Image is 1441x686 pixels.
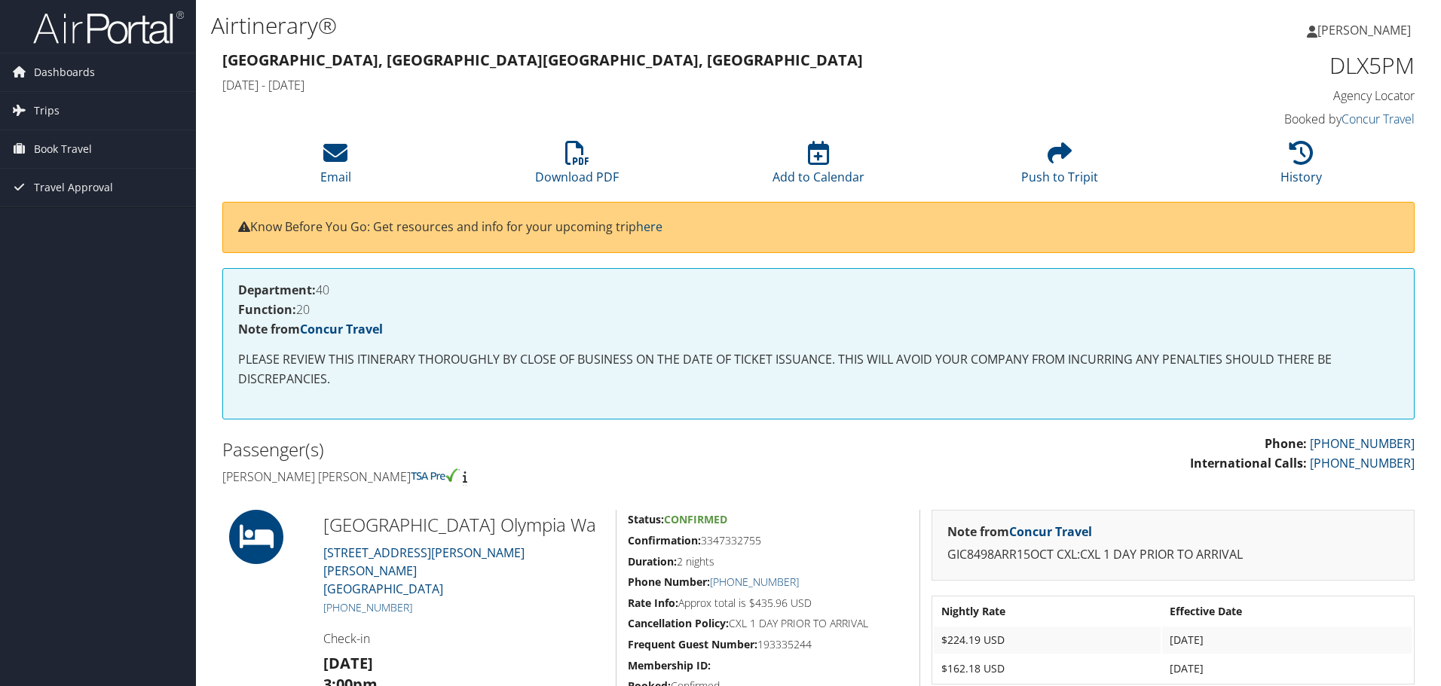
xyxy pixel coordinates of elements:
a: Concur Travel [300,321,383,337]
strong: Frequent Guest Number: [628,637,757,651]
span: Confirmed [664,512,727,526]
a: [PHONE_NUMBER] [710,575,799,589]
h1: Airtinerary® [211,10,1021,41]
th: Nightly Rate [934,598,1161,625]
a: [PERSON_NAME] [1307,8,1426,53]
h4: Check-in [323,630,604,647]
span: Book Travel [34,130,92,168]
h1: DLX5PM [1134,50,1415,81]
strong: Confirmation: [628,533,701,547]
h5: 3347332755 [628,533,908,548]
a: [STREET_ADDRESS][PERSON_NAME][PERSON_NAME][GEOGRAPHIC_DATA] [323,544,525,597]
strong: Cancellation Policy: [628,616,729,630]
a: Download PDF [535,149,619,185]
a: [PHONE_NUMBER] [1310,435,1415,452]
strong: Membership ID: [628,658,711,672]
span: [PERSON_NAME] [1317,22,1411,38]
span: Trips [34,92,60,130]
h4: [DATE] - [DATE] [222,77,1111,93]
h2: Passenger(s) [222,437,807,462]
h5: Approx total is $435.96 USD [628,596,908,611]
td: [DATE] [1162,655,1412,682]
a: Add to Calendar [773,149,864,185]
strong: Phone: [1265,435,1307,452]
p: GIC8498ARR15OCT CXL:CXL 1 DAY PRIOR TO ARRIVAL [947,545,1399,565]
strong: Duration: [628,554,677,569]
strong: Note from [947,523,1092,540]
a: Concur Travel [1342,111,1415,127]
h4: [PERSON_NAME] [PERSON_NAME] [222,468,807,485]
a: here [636,218,662,235]
h5: 193335244 [628,637,908,652]
img: airportal-logo.png [33,10,184,45]
span: Dashboards [34,53,95,91]
strong: Department: [238,282,316,298]
p: Know Before You Go: Get resources and info for your upcoming trip [238,218,1399,237]
strong: International Calls: [1190,455,1307,471]
strong: Rate Info: [628,596,678,610]
strong: Status: [628,512,664,526]
strong: Function: [238,301,296,318]
strong: Phone Number: [628,575,710,589]
strong: Note from [238,321,383,337]
a: [PHONE_NUMBER] [1310,455,1415,471]
a: Concur Travel [1009,523,1092,540]
h5: 2 nights [628,554,908,569]
a: [PHONE_NUMBER] [323,600,412,614]
a: Email [320,149,351,185]
strong: [GEOGRAPHIC_DATA], [GEOGRAPHIC_DATA] [GEOGRAPHIC_DATA], [GEOGRAPHIC_DATA] [222,50,863,70]
a: History [1280,149,1322,185]
td: $162.18 USD [934,655,1161,682]
h5: CXL 1 DAY PRIOR TO ARRIVAL [628,616,908,631]
td: [DATE] [1162,627,1412,654]
td: $224.19 USD [934,627,1161,654]
h2: [GEOGRAPHIC_DATA] Olympia Wa [323,512,604,538]
h4: Agency Locator [1134,87,1415,104]
strong: [DATE] [323,653,373,673]
img: tsa-precheck.png [411,468,460,482]
h4: 20 [238,303,1399,316]
a: Push to Tripit [1021,149,1098,185]
p: PLEASE REVIEW THIS ITINERARY THOROUGHLY BY CLOSE OF BUSINESS ON THE DATE OF TICKET ISSUANCE. THIS... [238,350,1399,389]
h4: 40 [238,284,1399,296]
th: Effective Date [1162,598,1412,625]
span: Travel Approval [34,169,113,206]
h4: Booked by [1134,111,1415,127]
